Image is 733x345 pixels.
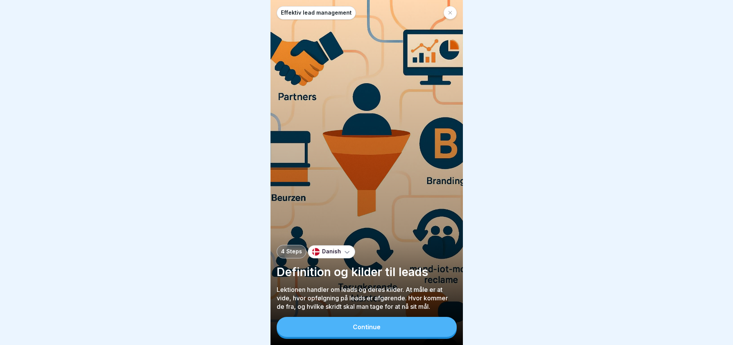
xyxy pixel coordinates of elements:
[353,323,381,330] div: Continue
[277,265,457,279] p: Definition og kilder til leads
[277,317,457,337] button: Continue
[322,248,341,255] p: Danish
[281,248,302,255] p: 4 Steps
[281,10,352,16] p: Effektiv lead management
[312,248,320,256] img: dk.svg
[277,285,457,311] p: Lektionen handler om leads og deres kilder. At måle er at vide, hvor opfølgning på leads er afgør...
